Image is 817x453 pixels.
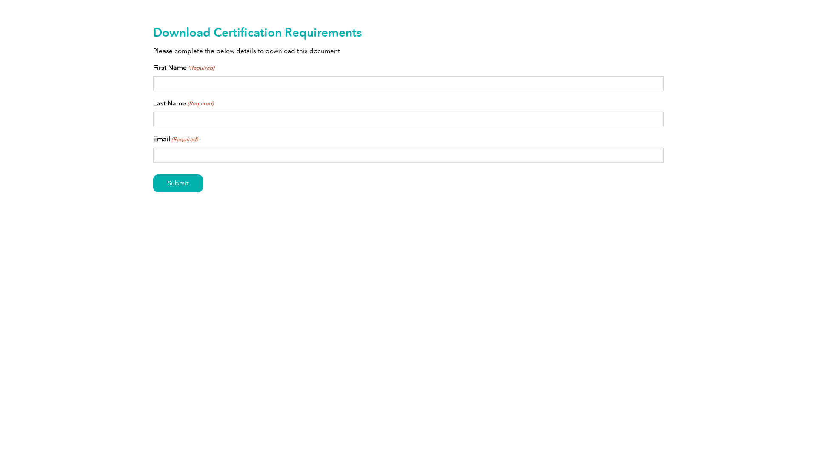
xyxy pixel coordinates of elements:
[153,134,198,144] label: Email
[153,46,664,56] p: Please complete the below details to download this document
[153,26,664,39] h2: Download Certification Requirements
[153,174,203,192] input: Submit
[171,135,198,144] span: (Required)
[187,100,214,108] span: (Required)
[188,64,215,72] span: (Required)
[153,63,214,73] label: First Name
[153,98,214,108] label: Last Name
